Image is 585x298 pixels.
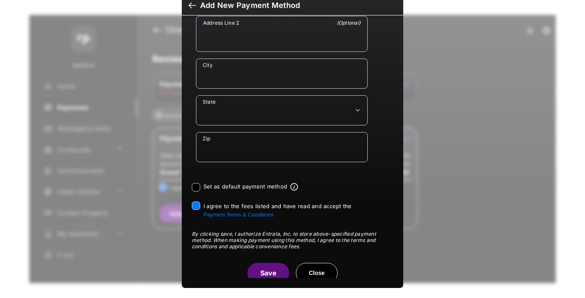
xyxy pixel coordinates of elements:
[290,183,298,191] span: Default payment method info
[196,59,368,89] div: payment_method_screening[postal_addresses][locality]
[196,16,368,52] div: payment_method_screening[postal_addresses][addressLine2]
[203,183,287,190] label: Set as default payment method
[200,1,300,10] div: Add New Payment Method
[296,263,338,283] button: Close
[196,132,368,162] div: payment_method_screening[postal_addresses][postalCode]
[203,211,273,218] button: I agree to the fees listed and have read and accept the
[247,263,289,283] button: Save
[192,231,393,250] div: By clicking save, I authorize Entrata, Inc. to store above-specified payment method. When making ...
[203,203,352,218] span: I agree to the fees listed and have read and accept the
[196,95,368,125] div: payment_method_screening[postal_addresses][administrativeArea]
